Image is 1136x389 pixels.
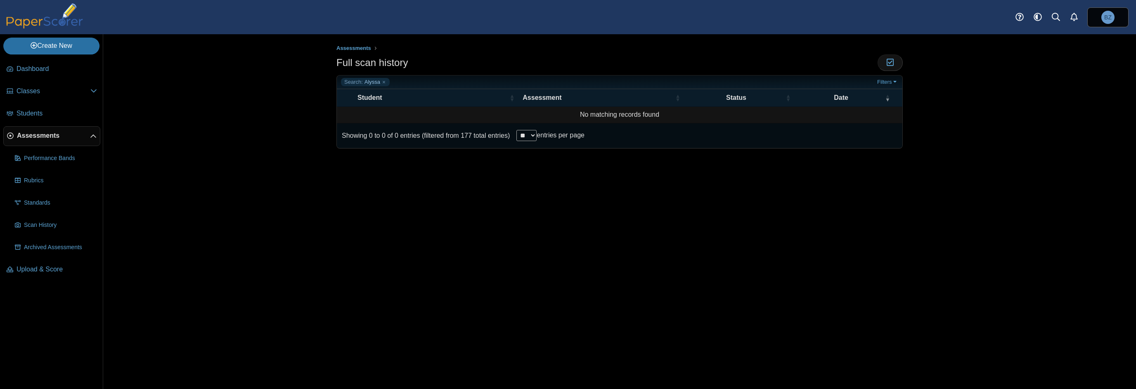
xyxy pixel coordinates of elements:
td: No matching records found [337,107,902,123]
h1: Full scan history [336,56,408,70]
span: Classes [17,87,90,96]
span: Assessment [523,93,673,102]
img: PaperScorer [3,3,86,28]
span: Assessments [17,131,90,140]
span: Performance Bands [24,154,97,163]
a: Upload & Score [3,260,100,280]
a: Standards [12,193,100,213]
span: Assessment : Activate to sort [675,94,680,102]
a: Assessments [334,43,373,54]
span: Archived Assessments [24,243,97,252]
span: Date : Activate to remove sorting [885,94,890,102]
a: Dashboard [3,59,100,79]
a: Alerts [1065,8,1083,26]
span: Search: [344,78,363,86]
a: Scan History [12,215,100,235]
span: Scan History [24,221,97,229]
span: Standards [24,199,97,207]
a: Filters [875,78,900,86]
a: Performance Bands [12,149,100,168]
span: Date [799,93,883,102]
a: Search: Alyssa [341,78,390,86]
a: Students [3,104,100,124]
span: Rubrics [24,177,97,185]
span: Student [357,93,508,102]
span: Bo Zhang [1101,11,1115,24]
a: PaperScorer [3,23,86,30]
span: Assessments [336,45,371,51]
a: Archived Assessments [12,238,100,257]
label: entries per page [537,132,585,139]
a: Create New [3,38,99,54]
a: Classes [3,82,100,101]
a: Assessments [3,126,100,146]
span: Status : Activate to sort [786,94,790,102]
span: Student : Activate to sort [509,94,514,102]
span: Students [17,109,97,118]
a: Bo Zhang [1087,7,1129,27]
span: Alyssa [364,78,380,86]
span: Upload & Score [17,265,97,274]
span: Status [689,93,784,102]
span: Bo Zhang [1104,14,1112,20]
div: Showing 0 to 0 of 0 entries (filtered from 177 total entries) [337,123,510,148]
span: Dashboard [17,64,97,73]
a: Rubrics [12,171,100,191]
